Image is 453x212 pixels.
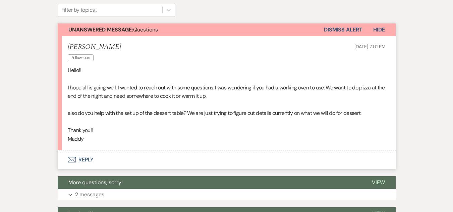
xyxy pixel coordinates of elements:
span: View [372,179,385,186]
span: Questions [68,26,158,33]
button: Dismiss Alert [324,23,362,36]
button: Hide [362,23,396,36]
span: Hide [373,26,385,33]
button: View [361,176,396,189]
button: More questions, sorry! [58,176,361,189]
span: More questions, sorry! [68,179,123,186]
h5: [PERSON_NAME] [68,43,121,51]
p: 2 messages [75,190,104,199]
button: 2 messages [58,189,396,200]
p: also do you help with the set up of the dessert table? We are just trying to figure out details c... [68,109,386,118]
span: [DATE] 7:01 PM [354,44,385,50]
p: Maddy [68,135,386,143]
span: Follow-ups [68,54,94,61]
strong: Unanswered Message: [68,26,133,33]
button: Unanswered Message:Questions [58,23,324,36]
p: I hope all is going well. I wanted to reach out with some questions. I was wondering if you had a... [68,83,386,100]
p: Thank you!! [68,126,386,135]
p: Hello!! [68,66,386,75]
button: Reply [58,150,396,169]
div: Filter by topics... [61,6,97,14]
